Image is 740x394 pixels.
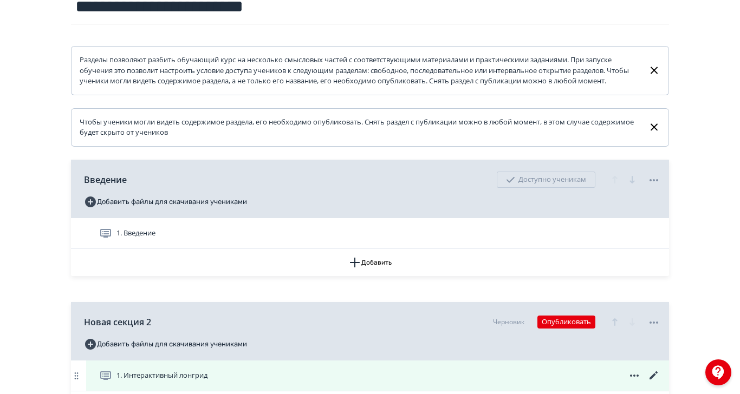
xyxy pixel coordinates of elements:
div: 1. Введение [71,218,669,249]
span: Новая секция 2 [84,316,151,329]
div: Чтобы ученики могли видеть содержимое раздела, его необходимо опубликовать. Снять раздел с публик... [80,117,639,138]
span: 1. Интерактивный лонгрид [116,370,207,381]
span: 1. Введение [116,228,155,239]
button: Опубликовать [537,316,595,329]
div: Черновик [493,317,524,327]
button: Добавить файлы для скачивания учениками [84,193,247,211]
span: Введение [84,173,127,186]
button: Добавить [71,249,669,276]
div: Доступно ученикам [497,172,595,188]
div: 1. Интерактивный лонгрид [71,360,669,391]
div: Разделы позволяют разбить обучающий курс на несколько смысловых частей с соответствующими материа... [80,55,639,87]
button: Добавить файлы для скачивания учениками [84,336,247,353]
